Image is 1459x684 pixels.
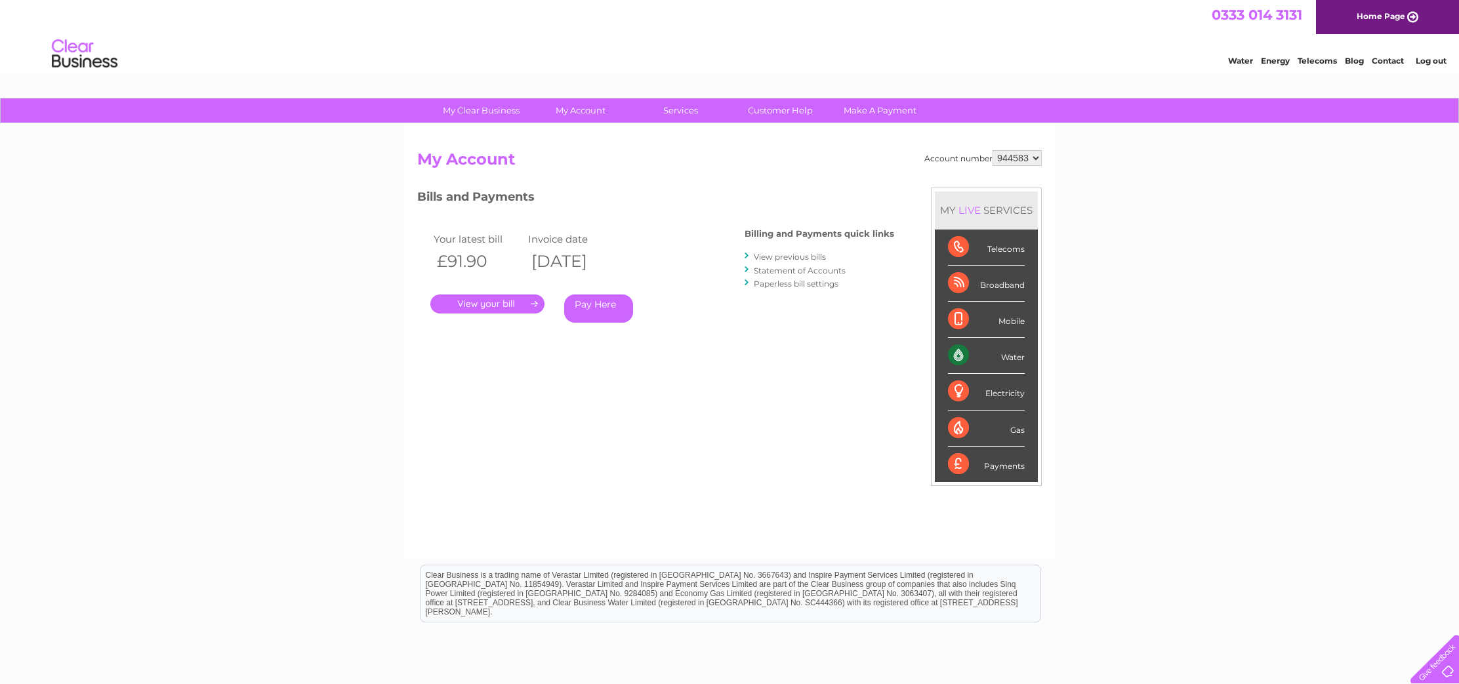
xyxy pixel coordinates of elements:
img: logo.png [51,34,118,74]
a: My Clear Business [427,98,535,123]
a: Services [627,98,735,123]
th: £91.90 [430,248,525,275]
a: Telecoms [1298,56,1337,66]
div: Gas [948,411,1025,447]
a: . [430,294,545,313]
th: [DATE] [525,248,619,275]
a: Customer Help [726,98,834,123]
div: Payments [948,447,1025,482]
td: Your latest bill [430,230,525,248]
div: Water [948,338,1025,374]
a: 0333 014 3131 [1212,7,1302,23]
h2: My Account [417,150,1042,175]
a: Pay Here [564,294,633,323]
div: Mobile [948,302,1025,338]
td: Invoice date [525,230,619,248]
a: Statement of Accounts [754,266,846,275]
a: View previous bills [754,252,826,262]
a: Water [1228,56,1253,66]
a: Paperless bill settings [754,279,838,289]
a: Contact [1372,56,1404,66]
div: Clear Business is a trading name of Verastar Limited (registered in [GEOGRAPHIC_DATA] No. 3667643... [421,7,1040,64]
div: MY SERVICES [935,191,1038,229]
h3: Bills and Payments [417,188,894,211]
a: Energy [1261,56,1290,66]
div: Electricity [948,374,1025,410]
a: Blog [1345,56,1364,66]
div: LIVE [956,204,983,216]
div: Broadband [948,266,1025,302]
div: Telecoms [948,230,1025,266]
div: Account number [924,150,1042,166]
a: Make A Payment [826,98,934,123]
h4: Billing and Payments quick links [745,229,894,239]
a: My Account [527,98,635,123]
a: Log out [1416,56,1447,66]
